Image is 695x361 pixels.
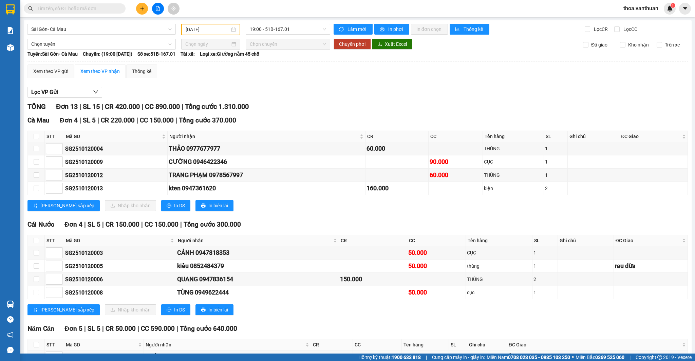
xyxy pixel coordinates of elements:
div: QUANG 0947836154 [177,274,338,284]
span: | [426,354,427,361]
span: Miền Nam [487,354,570,361]
div: cục [467,289,531,296]
td: SG2510120005 [64,260,176,273]
div: 1 [533,289,557,296]
span: | [630,354,631,361]
span: thoa.vanthuan [618,4,664,13]
button: printerIn phơi [374,24,409,35]
th: Ghi chú [558,235,614,246]
th: CC [407,235,466,246]
td: SG2510120006 [64,273,176,286]
span: notification [7,331,14,338]
div: 60.000 [367,144,427,153]
div: kiều 0852484379 [177,261,338,271]
span: Người nhận [169,133,358,140]
span: printer [201,307,206,313]
span: plus [140,6,145,11]
span: | [101,102,103,111]
div: 1 [545,171,566,179]
th: STT [45,235,64,246]
span: bar-chart [455,27,461,32]
th: Tên hàng [402,339,449,350]
span: SL 15 [83,102,100,111]
div: Xem theo VP nhận [80,68,120,75]
span: In phơi [388,25,404,33]
span: TỔNG [27,102,46,111]
span: Làm mới [347,25,367,33]
span: sort-ascending [33,307,38,313]
span: Cái Nước [27,221,54,228]
span: Hỗ trợ kỹ thuật: [358,354,421,361]
span: Chọn tuyến [31,39,172,49]
div: 50.000 [408,248,465,258]
span: printer [167,203,171,209]
th: Tên hàng [466,235,532,246]
span: Chọn chuyến [250,39,326,49]
strong: 0369 525 060 [595,355,624,360]
span: | [84,325,86,332]
span: Tổng cước 1.310.000 [185,102,249,111]
div: kten 0947361620 [169,184,364,193]
input: Chọn ngày [185,40,230,48]
div: Xem theo VP gửi [33,68,68,75]
span: Đã giao [588,41,610,49]
div: TRANG PHẠM 0978567997 [169,170,364,180]
span: Đơn 4 [60,116,78,124]
span: printer [167,307,171,313]
span: CR 150.000 [106,221,139,228]
div: THÙNG [484,171,543,179]
span: In biên lai [208,202,228,209]
button: printerIn DS [161,304,190,315]
span: question-circle [7,316,14,323]
td: SG2510120009 [64,155,168,169]
span: CC 150.000 [140,116,174,124]
th: CR [311,339,353,350]
span: Loại xe: Giường nằm 45 chỗ [200,50,259,58]
input: 12/10/2025 [186,26,229,33]
span: In biên lai [208,306,228,313]
div: THÙNG [467,275,531,283]
span: CR 220.000 [101,116,135,124]
div: SG2510120008 [65,288,175,297]
div: CƯỜNG 0946422346 [169,157,364,167]
img: icon-new-feature [667,5,673,12]
th: SL [449,339,467,350]
span: down [93,89,98,95]
span: CC 590.000 [141,325,175,332]
th: Ghi chú [467,339,507,350]
span: CC 890.000 [145,102,180,111]
div: CẢNH 0947818353 [177,248,338,258]
div: Thống kê [132,68,151,75]
span: sync [339,27,345,32]
th: CC [429,131,483,142]
button: downloadXuất Excel [372,39,412,50]
button: aim [168,3,180,15]
input: Tìm tên, số ĐT hoặc mã đơn [37,5,117,12]
span: | [176,325,178,332]
span: In DS [174,306,185,313]
span: printer [201,203,206,209]
div: 2 [533,275,557,283]
div: SG2510120009 [65,158,166,166]
th: CR [339,235,407,246]
div: cục [403,353,448,361]
th: Tên hàng [483,131,544,142]
span: message [7,347,14,353]
button: sort-ascending[PERSON_NAME] sắp xếp [27,200,100,211]
span: ĐC Giao [509,341,681,348]
span: Tài xế: [181,50,195,58]
div: 50.000 [408,261,465,271]
td: SG2510120004 [64,142,168,155]
span: Mã GD [66,341,137,348]
span: Trên xe [662,41,682,49]
button: downloadNhập kho nhận [105,304,156,315]
div: CỤC [484,158,543,166]
span: | [102,325,104,332]
span: printer [380,27,386,32]
span: Tổng cước 300.000 [184,221,241,228]
span: | [141,221,143,228]
div: 1 [533,262,557,270]
div: kiện [484,185,543,192]
span: [PERSON_NAME] sắp xếp [40,202,94,209]
span: sort-ascending [33,203,38,209]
